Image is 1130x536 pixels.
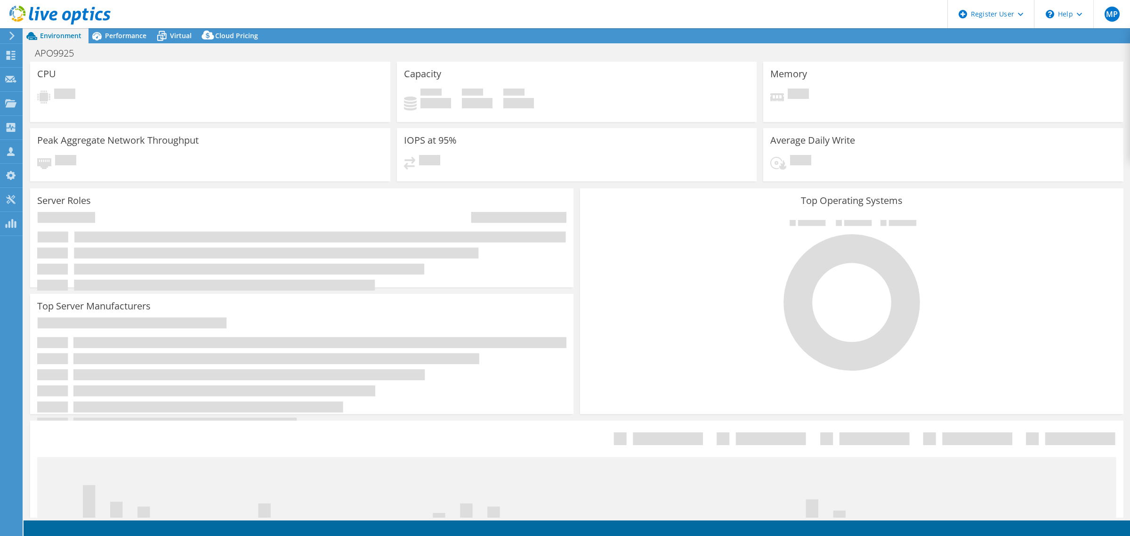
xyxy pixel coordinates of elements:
span: Pending [54,89,75,101]
h1: APO9925 [31,48,89,58]
span: Virtual [170,31,192,40]
h3: Average Daily Write [770,135,855,146]
span: MP [1105,7,1120,22]
svg: \n [1046,10,1054,18]
h3: Memory [770,69,807,79]
span: Pending [55,155,76,168]
h3: Top Server Manufacturers [37,301,151,311]
h3: CPU [37,69,56,79]
h3: Server Roles [37,195,91,206]
h4: 0 GiB [503,98,534,108]
span: Total [503,89,525,98]
span: Environment [40,31,81,40]
span: Cloud Pricing [215,31,258,40]
h3: Top Operating Systems [587,195,1116,206]
h3: Capacity [404,69,441,79]
h3: Peak Aggregate Network Throughput [37,135,199,146]
span: Pending [790,155,811,168]
span: Pending [419,155,440,168]
span: Used [420,89,442,98]
h4: 0 GiB [420,98,451,108]
span: Performance [105,31,146,40]
h4: 0 GiB [462,98,492,108]
h3: IOPS at 95% [404,135,457,146]
span: Free [462,89,483,98]
span: Pending [788,89,809,101]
